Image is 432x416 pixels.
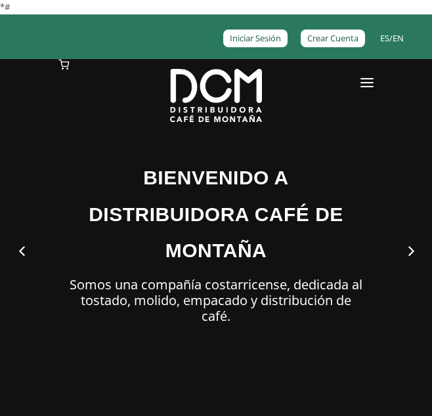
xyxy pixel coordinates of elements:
a: ES [380,32,389,44]
a: Crear Cuenta [301,30,365,48]
span: / [380,31,404,46]
a: Iniciar Sesión [223,30,288,48]
p: Somos una compañía costarricense, dedicada al tostado, molido, empacado y distribución de café. [65,277,367,324]
h3: BIENVENIDO A DISTRIBUIDORA CAFÉ DE MONTAÑA [65,159,367,269]
a: EN [393,32,404,44]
